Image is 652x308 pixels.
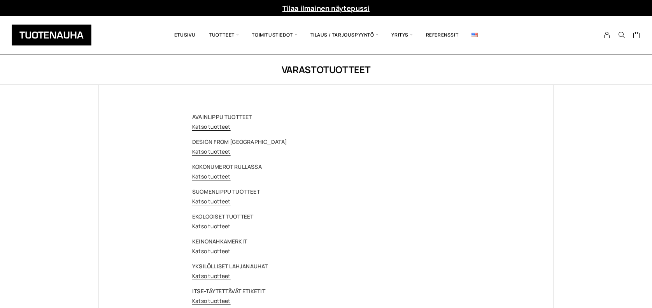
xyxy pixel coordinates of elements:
[245,22,303,48] span: Toimitustiedot
[202,22,245,48] span: Tuotteet
[192,113,252,121] strong: AVAINLIPPU TUOTTEET
[192,163,262,170] strong: KOKONUMEROT RULLASSA
[192,173,231,180] a: Katso tuotteet
[192,238,247,245] strong: KEINONAHKAMERKIT
[192,222,231,230] a: Katso tuotteet
[192,138,287,145] strong: DESIGN FROM [GEOGRAPHIC_DATA]
[282,3,370,13] a: Tilaa ilmainen näytepussi
[192,272,231,280] a: Katso tuotteet
[192,213,254,220] strong: EKOLOGISET TUOTTEET
[304,22,385,48] span: Tilaus / Tarjouspyyntö
[192,247,231,255] a: Katso tuotteet
[12,24,91,45] img: Tuotenauha Oy
[385,22,419,48] span: Yritys
[192,148,231,155] a: Katso tuotteet
[192,188,260,195] strong: SUOMENLIPPU TUOTTEET
[192,198,231,205] a: Katso tuotteet
[192,287,265,295] strong: ITSE-TÄYTETTÄVÄT ETIKETIT
[192,123,231,130] a: Katso tuotteet
[98,63,554,76] h1: Varastotuotteet
[633,31,640,40] a: Cart
[168,22,202,48] a: Etusivu
[614,31,629,38] button: Search
[192,262,268,270] strong: YKSILÖLLISET LAHJANAUHAT
[599,31,615,38] a: My Account
[192,297,231,304] a: Katso tuotteet
[419,22,465,48] a: Referenssit
[471,33,478,37] img: English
